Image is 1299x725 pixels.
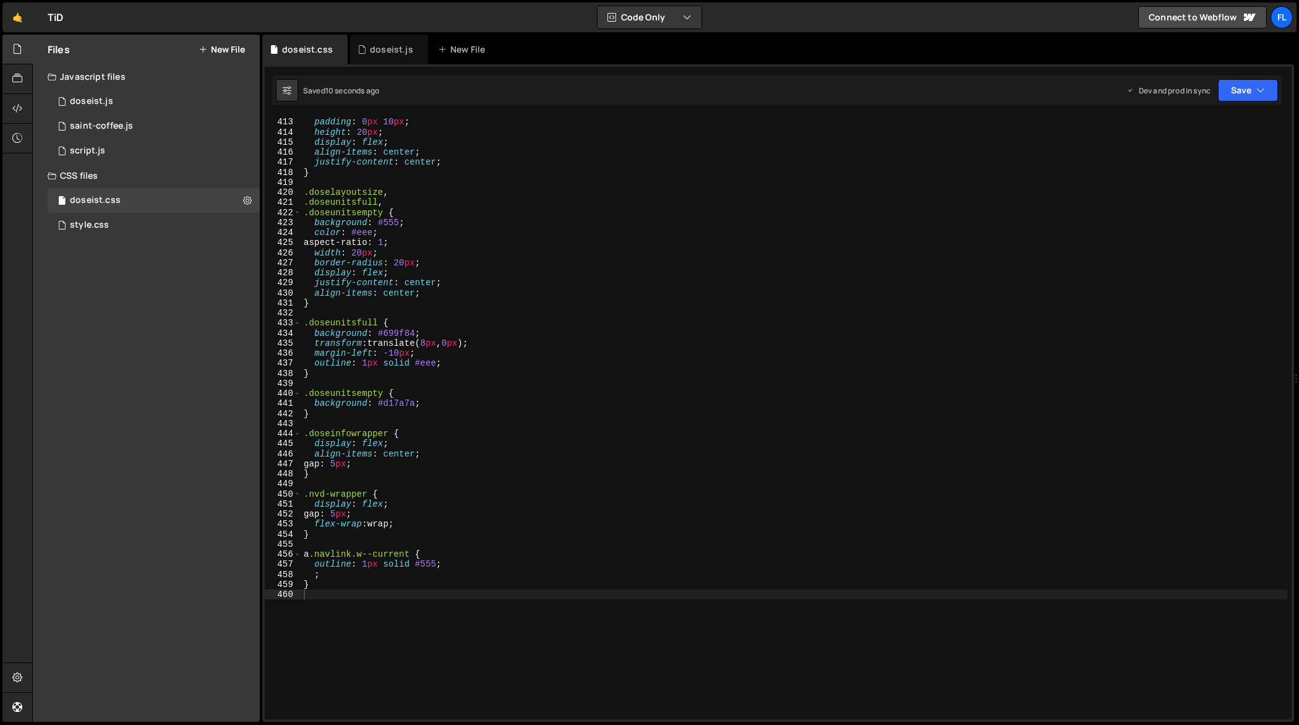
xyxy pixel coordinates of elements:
div: 445 [265,439,301,448]
div: 424 [265,228,301,238]
div: 436 [265,348,301,358]
div: 413 [265,117,301,127]
div: 419 [265,178,301,187]
div: doseist.css [70,195,121,206]
div: 428 [265,268,301,278]
div: 422 [265,208,301,218]
div: Saved [303,85,379,96]
div: 416 [265,147,301,157]
div: 417 [265,157,301,167]
button: New File [199,45,245,54]
div: 449 [265,479,301,489]
div: 4604/24567.js [48,139,260,163]
button: Code Only [598,6,701,28]
div: 10 seconds ago [325,85,379,96]
div: 420 [265,187,301,197]
div: saint-coffee.js [70,121,133,132]
div: 453 [265,519,301,529]
div: 433 [265,318,301,328]
div: 444 [265,429,301,439]
div: 442 [265,409,301,419]
div: 427 [265,258,301,268]
div: 448 [265,469,301,479]
div: 415 [265,137,301,147]
div: 438 [265,369,301,379]
a: 🤙 [2,2,33,32]
div: 4604/37981.js [48,89,260,114]
div: doseist.css [282,43,333,56]
div: New File [438,43,490,56]
div: 430 [265,288,301,298]
div: 439 [265,379,301,388]
a: Fl [1271,6,1293,28]
a: Connect to Webflow [1138,6,1267,28]
div: 431 [265,298,301,308]
div: 443 [265,419,301,429]
div: 460 [265,590,301,599]
div: doseist.js [370,43,413,56]
div: 432 [265,308,301,318]
div: 414 [265,127,301,137]
div: 451 [265,499,301,509]
div: 440 [265,388,301,398]
div: 454 [265,530,301,539]
div: 455 [265,539,301,549]
div: 435 [265,338,301,348]
div: 421 [265,197,301,207]
div: 446 [265,449,301,459]
div: 429 [265,278,301,288]
div: 418 [265,168,301,178]
div: 458 [265,570,301,580]
div: Dev and prod in sync [1126,85,1211,96]
div: 452 [265,509,301,519]
h2: Files [48,43,70,56]
div: 4604/25434.css [48,213,260,238]
div: 426 [265,248,301,258]
div: 450 [265,489,301,499]
div: 4604/27020.js [48,114,260,139]
div: 423 [265,218,301,228]
div: Javascript files [33,64,260,89]
button: Save [1218,79,1278,101]
div: doseist.js [70,96,113,107]
div: 4604/42100.css [48,188,260,213]
div: style.css [70,220,109,231]
div: 459 [265,580,301,590]
div: 456 [265,549,301,559]
div: script.js [70,145,105,157]
div: 425 [265,238,301,247]
div: TiD [48,10,63,25]
div: 437 [265,358,301,368]
div: 447 [265,459,301,469]
div: 434 [265,328,301,338]
div: CSS files [33,163,260,188]
div: 457 [265,559,301,569]
div: 441 [265,398,301,408]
